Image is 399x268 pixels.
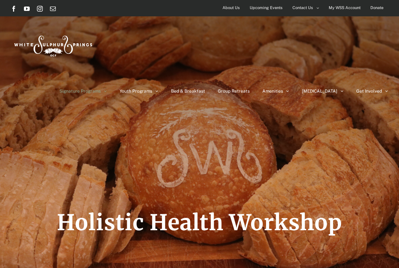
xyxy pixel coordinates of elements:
span: Signature Programs [59,89,101,93]
span: Get Involved [356,89,382,93]
span: Donate [370,3,383,13]
span: Youth Programs [120,89,152,93]
span: [MEDICAL_DATA] [302,89,337,93]
a: YouTube [24,6,30,12]
a: Signature Programs [59,73,107,109]
a: Get Involved [356,73,388,109]
a: Amenities [262,73,289,109]
a: Email [50,6,56,12]
img: White Sulphur Springs Logo [11,28,94,62]
a: Group Retreats [218,73,250,109]
span: My WSS Account [329,3,361,13]
a: Facebook [11,6,17,12]
nav: Main Menu [59,73,388,109]
a: Bed & Breakfast [171,73,205,109]
span: Group Retreats [218,89,250,93]
span: Holistic Health Workshop [57,209,342,236]
span: About Us [223,3,240,13]
span: Amenities [262,89,283,93]
span: Bed & Breakfast [171,89,205,93]
a: Youth Programs [120,73,158,109]
span: Contact Us [292,3,313,13]
a: Instagram [37,6,43,12]
span: Upcoming Events [250,3,283,13]
a: [MEDICAL_DATA] [302,73,344,109]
